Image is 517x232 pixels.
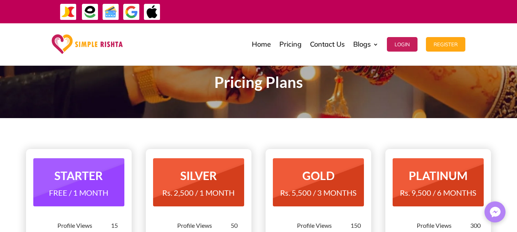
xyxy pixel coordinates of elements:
[144,3,161,21] img: ApplePay-icon
[82,3,99,21] img: EasyPaisa-icon
[426,25,465,63] a: Register
[252,25,271,63] a: Home
[426,37,465,52] button: Register
[280,188,357,197] span: Rs. 5,500 / 3 MONTHS
[417,221,470,230] div: Profile Views
[488,204,503,220] img: Messenger
[302,169,334,182] strong: GOLD
[123,3,140,21] img: GooglePay-icon
[54,169,103,182] strong: STARTER
[353,25,378,63] a: Blogs
[310,25,345,63] a: Contact Us
[102,3,119,21] img: Credit Cards
[52,78,465,87] p: Pricing Plans
[49,188,108,197] span: FREE / 1 MONTH
[409,169,468,182] strong: PLATINUM
[387,25,418,63] a: Login
[57,221,111,230] div: Profile Views
[177,221,231,230] div: Profile Views
[297,221,351,230] div: Profile Views
[387,37,418,52] button: Login
[400,188,476,197] span: Rs. 9,500 / 6 MONTHS
[279,25,302,63] a: Pricing
[162,188,235,197] span: Rs. 2,500 / 1 MONTH
[180,169,217,182] strong: SILVER
[60,3,77,21] img: JazzCash-icon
